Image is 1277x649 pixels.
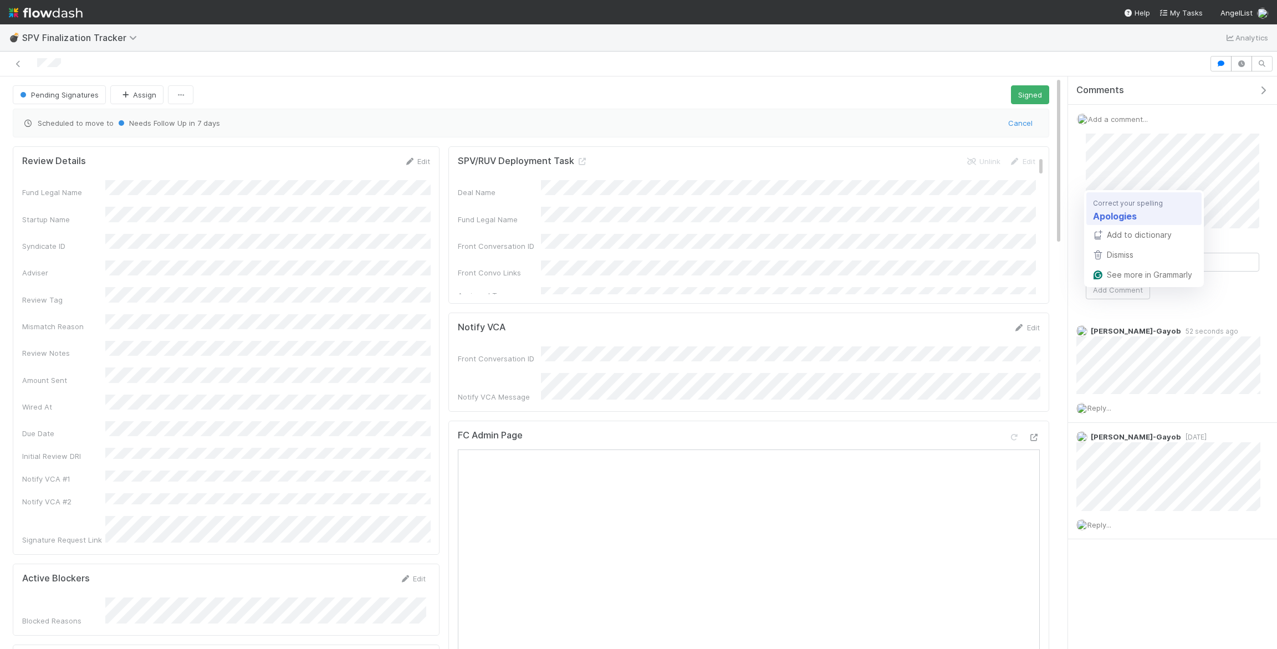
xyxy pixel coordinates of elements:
div: Assigned To [458,290,541,301]
span: [PERSON_NAME]-Gayob [1091,432,1181,441]
div: Signature Request Link [22,534,105,545]
div: Startup Name [22,214,105,225]
div: Fund Legal Name [458,214,541,225]
div: Notify VCA #2 [22,496,105,507]
img: avatar_45aa71e2-cea6-4b00-9298-a0421aa61a2d.png [1076,431,1087,442]
div: Amount Sent [22,375,105,386]
button: Assign [110,85,164,104]
div: Blocked Reasons [22,615,105,626]
span: Comments [1076,85,1124,96]
img: logo-inverted-e16ddd16eac7371096b0.svg [9,3,83,22]
div: Notify VCA Message [458,391,541,402]
span: Reply... [1087,520,1111,529]
img: avatar_f32b584b-9fa7-42e4-bca2-ac5b6bf32423.png [1076,519,1087,530]
div: Help [1123,7,1150,18]
span: My Tasks [1159,8,1203,17]
button: Pending Signatures [13,85,106,104]
button: Add Comment [1086,280,1150,299]
span: Pending Signatures [18,90,99,99]
h5: Notify VCA [458,322,505,333]
div: Front Conversation ID [458,353,541,364]
span: Scheduled to move to in 7 days [22,117,1001,129]
div: Fund Legal Name [22,187,105,198]
img: avatar_45aa71e2-cea6-4b00-9298-a0421aa61a2d.png [1076,325,1087,336]
span: AngelList [1220,8,1253,17]
a: Edit [1014,323,1040,332]
h5: SPV/RUV Deployment Task [458,156,588,167]
a: Edit [404,157,430,166]
div: Review Notes [22,348,105,359]
button: Cancel [1001,114,1040,132]
span: Add a comment... [1088,115,1148,124]
a: Unlink [966,157,1000,166]
h5: Review Details [22,156,86,167]
img: avatar_f32b584b-9fa7-42e4-bca2-ac5b6bf32423.png [1077,114,1088,125]
h5: FC Admin Page [458,430,523,441]
a: Edit [1009,157,1035,166]
div: Review Tag [22,294,105,305]
span: [DATE] [1181,433,1207,441]
a: Edit [400,574,426,583]
span: 52 seconds ago [1181,327,1238,335]
a: Analytics [1224,31,1268,44]
span: Needs Follow Up [116,119,187,127]
div: Front Conversation ID [458,241,541,252]
div: Notify VCA #1 [22,473,105,484]
a: My Tasks [1159,7,1203,18]
span: 💣 [9,33,20,42]
img: avatar_f32b584b-9fa7-42e4-bca2-ac5b6bf32423.png [1257,8,1268,19]
img: avatar_f32b584b-9fa7-42e4-bca2-ac5b6bf32423.png [1076,403,1087,414]
span: SPV Finalization Tracker [22,32,142,43]
span: [PERSON_NAME]-Gayob [1091,326,1181,335]
div: Due Date [22,428,105,439]
div: Deal Name [458,187,541,198]
div: Wired At [22,401,105,412]
div: Syndicate ID [22,241,105,252]
div: Adviser [22,267,105,278]
div: Front Convo Links [458,267,541,278]
div: Initial Review DRI [22,451,105,462]
div: Mismatch Reason [22,321,105,332]
h5: Active Blockers [22,573,90,584]
span: Reply... [1087,403,1111,412]
button: Signed [1011,85,1049,104]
